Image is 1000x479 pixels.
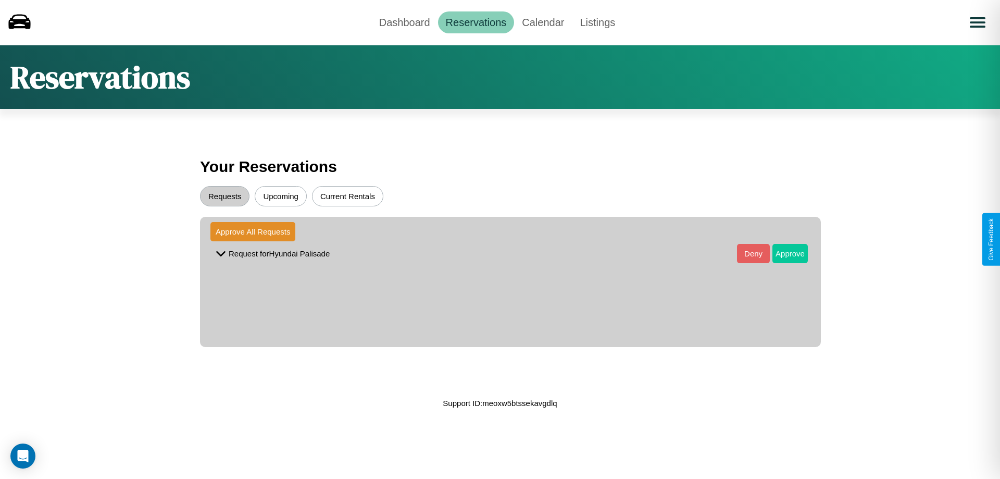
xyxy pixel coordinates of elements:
a: Reservations [438,11,515,33]
div: Open Intercom Messenger [10,444,35,469]
a: Dashboard [371,11,438,33]
button: Requests [200,186,249,206]
h3: Your Reservations [200,153,800,181]
button: Approve All Requests [210,222,295,241]
a: Listings [572,11,623,33]
p: Request for Hyundai Palisade [229,247,330,261]
p: Support ID: meoxw5btssekavgdlq [443,396,557,410]
h1: Reservations [10,56,190,99]
button: Open menu [963,8,992,37]
button: Approve [772,244,808,263]
button: Upcoming [255,186,307,206]
button: Current Rentals [312,186,383,206]
div: Give Feedback [988,218,995,261]
a: Calendar [514,11,572,33]
button: Deny [737,244,770,263]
